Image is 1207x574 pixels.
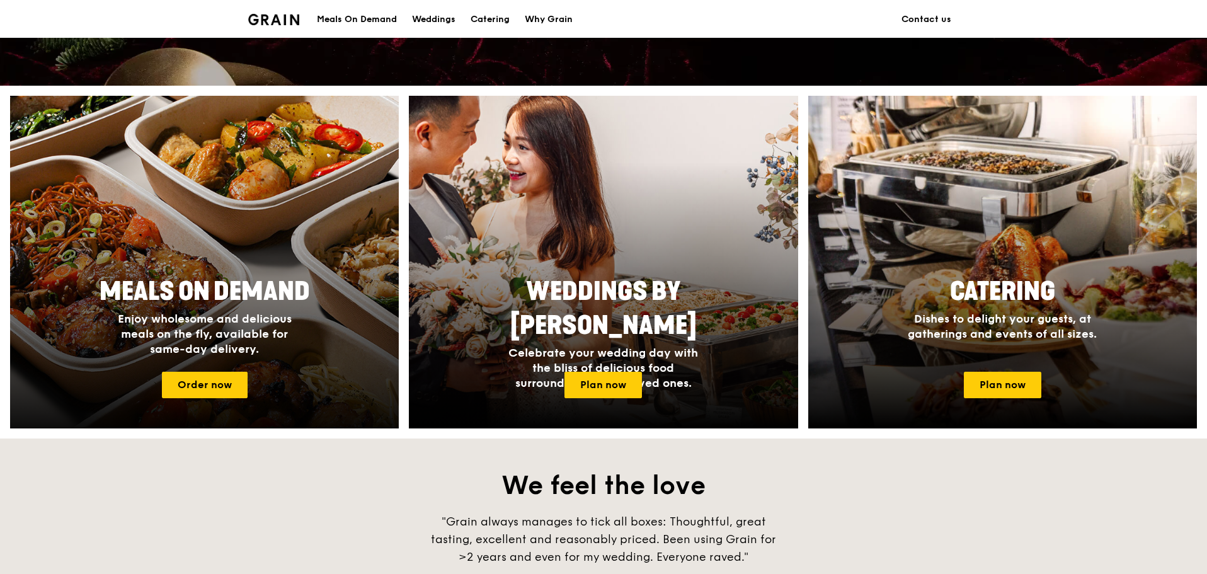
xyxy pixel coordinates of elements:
a: Meals On DemandEnjoy wholesome and delicious meals on the fly, available for same-day delivery.Or... [10,96,399,428]
a: Catering [463,1,517,38]
span: Enjoy wholesome and delicious meals on the fly, available for same-day delivery. [118,312,292,356]
div: Weddings [412,1,455,38]
div: Meals On Demand [317,1,397,38]
span: Celebrate your wedding day with the bliss of delicious food surrounded by your loved ones. [508,346,698,390]
a: Plan now [964,372,1041,398]
a: Plan now [564,372,642,398]
a: Order now [162,372,248,398]
a: Contact us [894,1,959,38]
span: Meals On Demand [100,277,310,307]
div: "Grain always manages to tick all boxes: Thoughtful, great tasting, excellent and reasonably pric... [415,513,792,566]
div: Why Grain [525,1,573,38]
img: catering-card.e1cfaf3e.jpg [808,96,1197,428]
img: weddings-card.4f3003b8.jpg [409,96,798,428]
span: Dishes to delight your guests, at gatherings and events of all sizes. [908,312,1097,341]
a: CateringDishes to delight your guests, at gatherings and events of all sizes.Plan now [808,96,1197,428]
span: Weddings by [PERSON_NAME] [510,277,697,341]
a: Why Grain [517,1,580,38]
img: Grain [248,14,299,25]
div: Catering [471,1,510,38]
a: Weddings by [PERSON_NAME]Celebrate your wedding day with the bliss of delicious food surrounded b... [409,96,798,428]
span: Catering [950,277,1055,307]
a: Weddings [404,1,463,38]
